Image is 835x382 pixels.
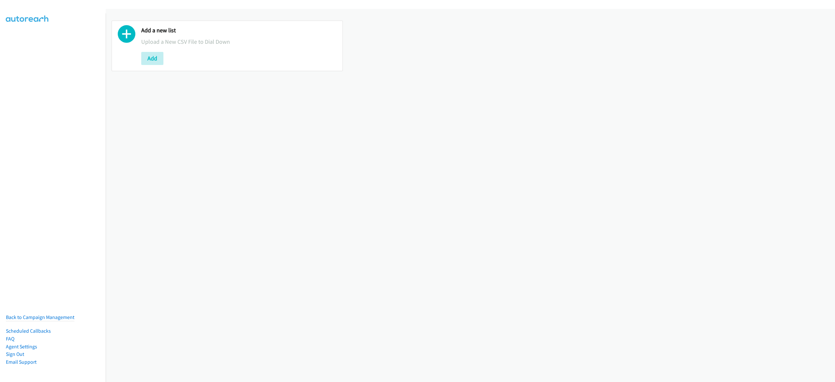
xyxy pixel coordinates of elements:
h2: Add a new list [141,27,337,34]
a: Scheduled Callbacks [6,328,51,334]
p: Upload a New CSV File to Dial Down [141,37,337,46]
a: Email Support [6,359,37,365]
a: Back to Campaign Management [6,314,74,320]
a: Sign Out [6,351,24,357]
a: Agent Settings [6,343,37,350]
a: FAQ [6,336,14,342]
button: Add [141,52,163,65]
